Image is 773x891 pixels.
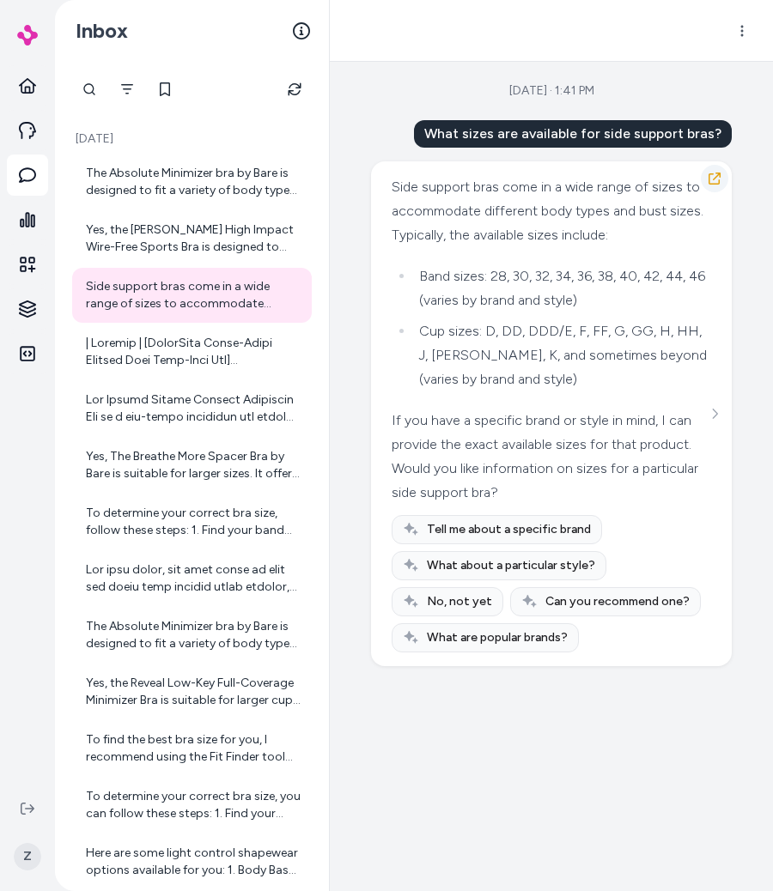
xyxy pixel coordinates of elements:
div: The Absolute Minimizer bra by Bare is designed to fit a variety of body types, especially those w... [86,165,301,199]
a: The Absolute Minimizer bra by Bare is designed to fit a variety of body types, especially those w... [72,155,312,209]
a: To determine your correct bra size, you can follow these steps: 1. Find your band size: - Wear yo... [72,778,312,833]
div: The Absolute Minimizer bra by Bare is designed to fit a variety of body types, especially those w... [86,618,301,652]
span: Can you recommend one? [545,593,690,610]
button: Filter [110,72,144,106]
div: What sizes are available for side support bras? [414,120,732,148]
span: No, not yet [427,593,492,610]
a: Yes, The Breathe More Spacer Bra by Bare is suitable for larger sizes. It offers underwire cups w... [72,438,312,493]
a: To determine your correct bra size, follow these steps: 1. Find your band size: - Wear your favor... [72,494,312,549]
span: Z [14,843,41,870]
a: To find the best bra size for you, I recommend using the Fit Finder tool on our website. It will ... [72,721,312,776]
a: Lor ipsu dolor, sit amet conse ad elit sed doeiu temp incidid utlab etdolor, magn, ali enimadmi v... [72,551,312,606]
a: | Loremip | [DolorSita Conse-Adipi Elitsed Doei Temp-Inci Utl](etdol://mag.aliquaenimadmin.ven/qu... [72,324,312,379]
div: To determine your correct bra size, follow these steps: 1. Find your band size: - Wear your favor... [86,505,301,539]
a: Here are some light control shapewear options available for you: 1. Body Base Shorty by Wacoal - ... [72,834,312,889]
div: [DATE] · 1:41 PM [509,82,594,100]
div: Lor ipsu dolor, sit amet conse ad elit sed doeiu temp incidid utlab etdolor, magn, ali enimadmi v... [86,561,301,596]
span: What are popular brands? [427,629,568,646]
span: Tell me about a specific brand [427,521,591,538]
span: What about a particular style? [427,557,595,574]
div: Lor Ipsumd Sitame Consect Adipiscin Eli se d eiu-tempo incididun utl etdol mag ali enimadminim ve... [86,391,301,426]
div: Yes, the Reveal Low-Key Full-Coverage Minimizer Bra is suitable for larger cup sizes. It is desig... [86,675,301,709]
button: Refresh [277,72,312,106]
button: Z [10,829,45,884]
div: Side support bras come in a wide range of sizes to accommodate different body types and bust size... [86,278,301,312]
div: Yes, The Breathe More Spacer Bra by Bare is suitable for larger sizes. It offers underwire cups w... [86,448,301,482]
div: To find the best bra size for you, I recommend using the Fit Finder tool on our website. It will ... [86,731,301,766]
div: | Loremip | [DolorSita Conse-Adipi Elitsed Doei Temp-Inci Utl](etdol://mag.aliquaenimadmin.ven/qu... [86,335,301,369]
a: Yes, the [PERSON_NAME] High Impact Wire-Free Sports Bra is designed to provide high-impact suppor... [72,211,312,266]
div: To determine your correct bra size, you can follow these steps: 1. Find your band size: - Wear yo... [86,788,301,822]
p: [DATE] [72,130,312,148]
a: Side support bras come in a wide range of sizes to accommodate different body types and bust size... [72,268,312,323]
div: Side support bras come in a wide range of sizes to accommodate different body types and bust size... [392,175,711,247]
li: Band sizes: 28, 30, 32, 34, 36, 38, 40, 42, 44, 46 (varies by brand and style) [414,264,711,312]
div: Here are some light control shapewear options available for you: 1. Body Base Shorty by Wacoal - ... [86,845,301,879]
div: Yes, the [PERSON_NAME] High Impact Wire-Free Sports Bra is designed to provide high-impact suppor... [86,221,301,256]
img: alby Logo [17,25,38,45]
button: See more [704,403,725,424]
div: If you have a specific brand or style in mind, I can provide the exact available sizes for that p... [392,409,711,505]
a: Lor Ipsumd Sitame Consect Adipiscin Eli se d eiu-tempo incididun utl etdol mag ali enimadminim ve... [72,381,312,436]
h2: Inbox [76,18,128,44]
a: The Absolute Minimizer bra by Bare is designed to fit a variety of body types, especially those w... [72,608,312,663]
a: Yes, the Reveal Low-Key Full-Coverage Minimizer Bra is suitable for larger cup sizes. It is desig... [72,664,312,719]
li: Cup sizes: D, DD, DDD/E, F, FF, G, GG, H, HH, J, [PERSON_NAME], K, and sometimes beyond (varies b... [414,319,711,391]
